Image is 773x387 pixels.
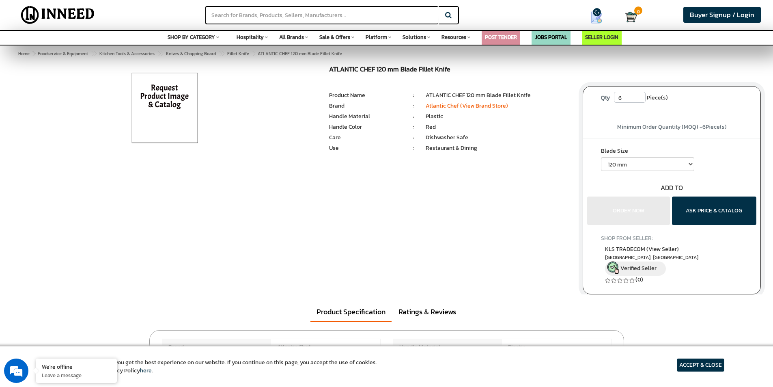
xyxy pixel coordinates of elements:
[42,372,111,379] p: Leave a message
[585,33,618,41] a: SELLER LOGIN
[252,49,256,58] span: >
[124,66,205,153] img: inneed-image-na.png
[620,264,657,272] span: Verified Seller
[226,49,251,58] a: Fillet Knife
[635,275,643,284] a: (0)
[677,359,724,372] article: ACCEPT & CLOSE
[162,339,271,355] span: Brand
[271,339,380,355] span: Atlantic Chef
[91,49,95,58] span: >
[502,339,611,355] span: Plastic
[426,134,571,142] li: Dishwasher Safe
[426,112,571,121] li: Plastic
[672,197,756,225] button: ASK PRICE & CATALOG
[42,363,111,370] div: We're offline
[219,49,223,58] span: >
[402,144,426,152] li: :
[402,102,426,110] li: :
[605,254,739,261] span: East Delhi
[683,7,761,23] a: Buyer Signup / Login
[157,49,161,58] span: >
[426,123,571,131] li: Red
[605,245,739,276] a: KLS TRADECOM (View Seller) [GEOGRAPHIC_DATA], [GEOGRAPHIC_DATA] Verified Seller
[535,33,567,41] a: JOBS PORTAL
[402,123,426,131] li: :
[590,11,603,24] img: Show My Quotes
[279,33,304,41] span: All Brands
[402,112,426,121] li: :
[329,112,401,121] li: Handle Material
[329,102,401,110] li: Brand
[702,123,706,131] span: 6
[36,50,342,57] span: ATLANTIC CHEF 120 mm Blade Fillet Knife
[625,8,633,26] a: Cart 0
[319,33,350,41] span: Sale & Offers
[441,33,466,41] span: Resources
[36,49,90,58] a: Foodservice & Equipment
[14,5,101,25] img: Inneed.Market
[583,183,760,192] div: ADD TO
[168,33,215,41] span: SHOP BY CATEGORY
[237,33,264,41] span: Hospitality
[617,123,727,131] span: Minimum Order Quantity (MOQ) = Piece(s)
[366,33,387,41] span: Platform
[329,91,401,99] li: Product Name
[485,33,517,41] a: POST TENDER
[310,303,392,322] a: Product Specification
[601,147,743,157] label: Blade Size
[98,49,156,58] a: Kitchen Tools & Accessories
[426,91,571,99] li: ATLANTIC CHEF 120 mm Blade Fillet Knife
[392,303,462,321] a: Ratings & Reviews
[605,245,679,253] span: KLS TRADECOM
[140,366,152,375] a: here
[329,66,571,75] h1: ATLANTIC CHEF 120 mm Blade Fillet Knife
[38,50,88,57] span: Foodservice & Equipment
[426,144,571,152] li: Restaurant & Dining
[329,134,401,142] li: Care
[634,6,642,15] span: 0
[164,49,217,58] a: Knives & Chopping Board
[32,50,35,57] span: >
[601,235,743,241] h4: SHOP FROM SELLER:
[597,92,614,104] label: Qty
[227,50,249,57] span: Fillet Knife
[99,50,155,57] span: Kitchen Tools & Accessories
[625,11,637,23] img: Cart
[607,262,619,274] img: inneed-verified-seller-icon.png
[402,134,426,142] li: :
[647,92,668,104] span: Piece(s)
[402,91,426,99] li: :
[393,339,502,355] span: Handle Material
[49,359,377,375] article: We use cookies to ensure you get the best experience on our website. If you continue on this page...
[205,6,438,24] input: Search for Brands, Products, Sellers, Manufacturers...
[690,10,754,20] span: Buyer Signup / Login
[403,33,426,41] span: Solutions
[17,49,31,58] a: Home
[329,144,401,152] li: Use
[166,50,216,57] span: Knives & Chopping Board
[329,123,401,131] li: Handle Color
[575,8,625,27] a: my Quotes
[426,102,508,110] a: Atlantic Chef (View Brand Store)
